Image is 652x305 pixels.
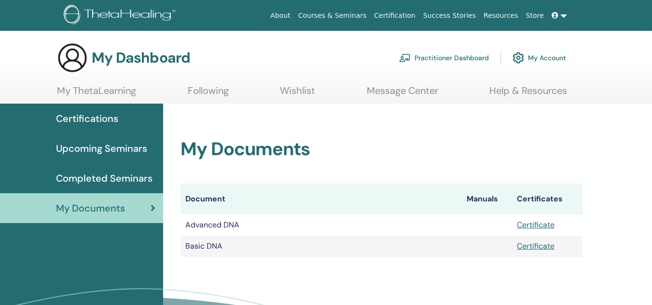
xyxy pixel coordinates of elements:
h3: My Dashboard [92,49,190,66]
th: Certificates [512,184,583,214]
span: Completed Seminars [56,171,153,186]
a: Following [188,85,229,104]
a: Wishlist [280,85,315,104]
a: Practitioner Dashboard [399,47,489,68]
span: My Documents [56,201,125,215]
a: Store [522,7,548,25]
a: Certificate [517,220,555,230]
img: chalkboard-teacher.svg [399,53,411,62]
a: Courses & Seminars [294,7,371,25]
h2: My Documents [180,138,583,160]
th: Document [180,184,462,214]
a: Message Center [367,85,438,104]
th: Manuals [462,184,512,214]
span: Certifications [56,111,118,126]
td: Basic DNA [180,236,462,257]
img: generic-user-icon.jpg [57,42,88,73]
a: Resources [480,7,522,25]
a: Help & Resources [489,85,567,104]
img: logo.png [64,5,179,27]
td: Advanced DNA [180,214,462,236]
img: cog.svg [513,50,524,66]
a: Success Stories [419,7,480,25]
a: Certificate [517,241,555,251]
a: About [266,7,294,25]
a: Certification [370,7,419,25]
a: My Account [513,47,566,68]
span: Upcoming Seminars [56,141,147,156]
a: My ThetaLearning [57,85,136,104]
